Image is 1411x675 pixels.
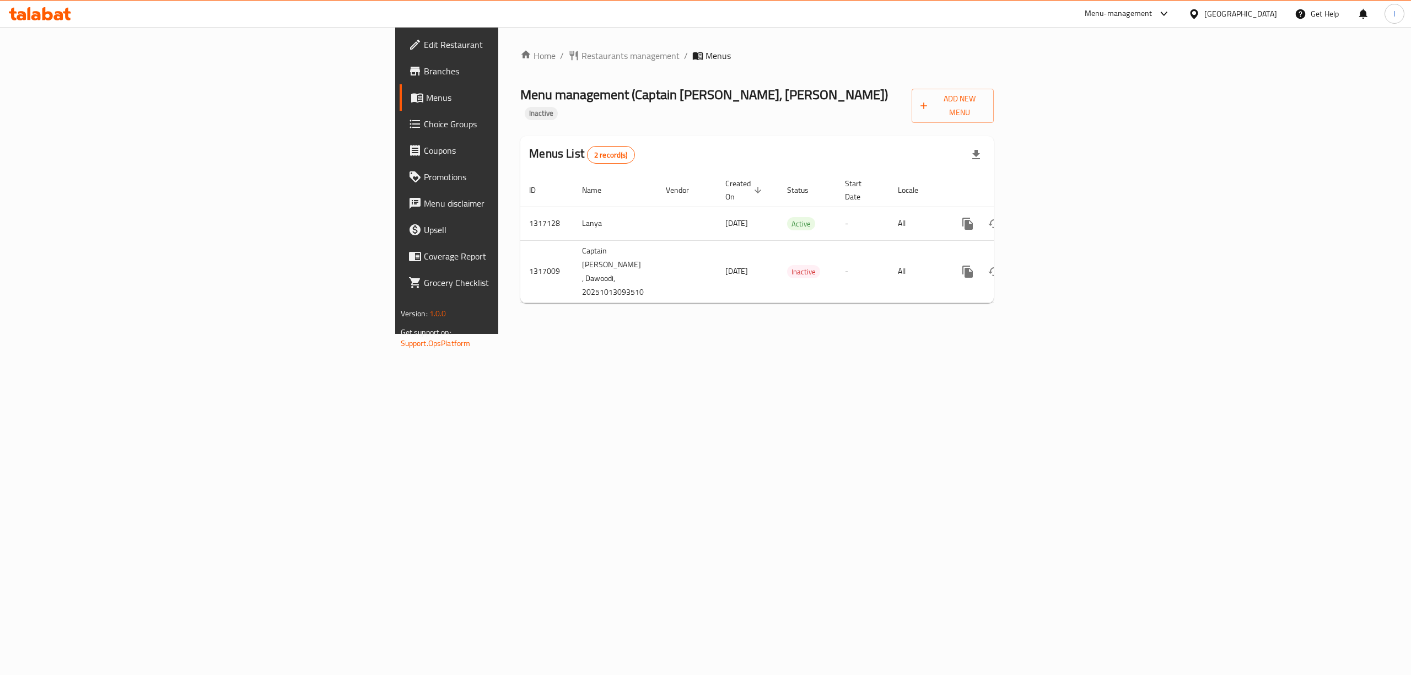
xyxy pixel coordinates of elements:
[400,58,631,84] a: Branches
[725,216,748,230] span: [DATE]
[889,240,946,303] td: All
[705,49,731,62] span: Menus
[787,265,820,278] div: Inactive
[400,243,631,269] a: Coverage Report
[920,92,985,120] span: Add New Menu
[912,89,994,123] button: Add New Menu
[400,164,631,190] a: Promotions
[1085,7,1153,20] div: Menu-management
[955,258,981,285] button: more
[787,183,823,197] span: Status
[429,306,446,321] span: 1.0.0
[520,82,888,107] span: Menu management ( Captain [PERSON_NAME], [PERSON_NAME] )
[836,240,889,303] td: -
[424,276,622,289] span: Grocery Checklist
[424,64,622,78] span: Branches
[400,217,631,243] a: Upsell
[725,177,765,203] span: Created On
[424,250,622,263] span: Coverage Report
[898,183,933,197] span: Locale
[400,137,631,164] a: Coupons
[963,142,989,168] div: Export file
[587,146,635,164] div: Total records count
[426,91,622,104] span: Menus
[684,49,688,62] li: /
[889,207,946,240] td: All
[424,117,622,131] span: Choice Groups
[520,174,1069,303] table: enhanced table
[725,264,748,278] span: [DATE]
[1204,8,1277,20] div: [GEOGRAPHIC_DATA]
[582,183,616,197] span: Name
[955,210,981,237] button: more
[787,218,815,230] span: Active
[401,325,451,339] span: Get support on:
[424,197,622,210] span: Menu disclaimer
[424,38,622,51] span: Edit Restaurant
[845,177,876,203] span: Start Date
[1393,8,1395,20] span: l
[836,207,889,240] td: -
[424,170,622,183] span: Promotions
[424,223,622,236] span: Upsell
[666,183,703,197] span: Vendor
[981,258,1008,285] button: Change Status
[400,31,631,58] a: Edit Restaurant
[787,266,820,278] span: Inactive
[400,111,631,137] a: Choice Groups
[529,145,634,164] h2: Menus List
[400,190,631,217] a: Menu disclaimer
[400,269,631,296] a: Grocery Checklist
[520,49,994,62] nav: breadcrumb
[401,306,428,321] span: Version:
[981,210,1008,237] button: Change Status
[588,150,634,160] span: 2 record(s)
[946,174,1069,207] th: Actions
[401,336,471,350] a: Support.OpsPlatform
[581,49,680,62] span: Restaurants management
[787,217,815,230] div: Active
[400,84,631,111] a: Menus
[424,144,622,157] span: Coupons
[529,183,550,197] span: ID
